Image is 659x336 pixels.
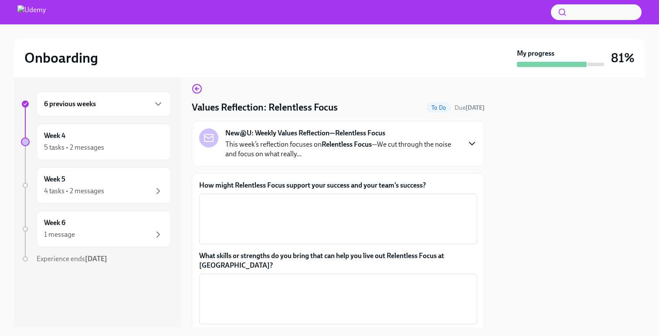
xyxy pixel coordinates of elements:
a: Week 54 tasks • 2 messages [21,167,171,204]
span: September 22nd, 2025 10:00 [455,104,485,112]
h6: Week 5 [44,175,65,184]
p: This week’s reflection focuses on —We cut through the noise and focus on what really... [225,140,460,159]
strong: New@U: Weekly Values Reflection—Relentless Focus [225,128,385,138]
h6: Week 6 [44,218,65,228]
div: 4 tasks • 2 messages [44,186,104,196]
strong: [DATE] [85,255,107,263]
div: 1 message [44,230,75,239]
div: 6 previous weeks [37,91,171,117]
label: What skills or strengths do you bring that can help you live out Relentless Focus at [GEOGRAPHIC_... [199,251,477,270]
h6: Week 4 [44,131,65,141]
a: Week 61 message [21,211,171,247]
h6: 6 previous weeks [44,99,96,109]
div: 5 tasks • 2 messages [44,143,104,152]
h3: 81% [611,50,635,66]
span: Experience ends [37,255,107,263]
span: Due [455,104,485,111]
img: Udemy [17,5,46,19]
h2: Onboarding [24,49,98,67]
a: Week 45 tasks • 2 messages [21,124,171,160]
strong: [DATE] [465,104,485,111]
h4: Values Reflection: Relentless Focus [192,101,338,114]
strong: Relentless Focus [322,140,372,148]
label: How might Relentless Focus support your success and your team’s success? [199,181,477,190]
span: To Do [426,104,451,111]
strong: My progress [517,49,554,58]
